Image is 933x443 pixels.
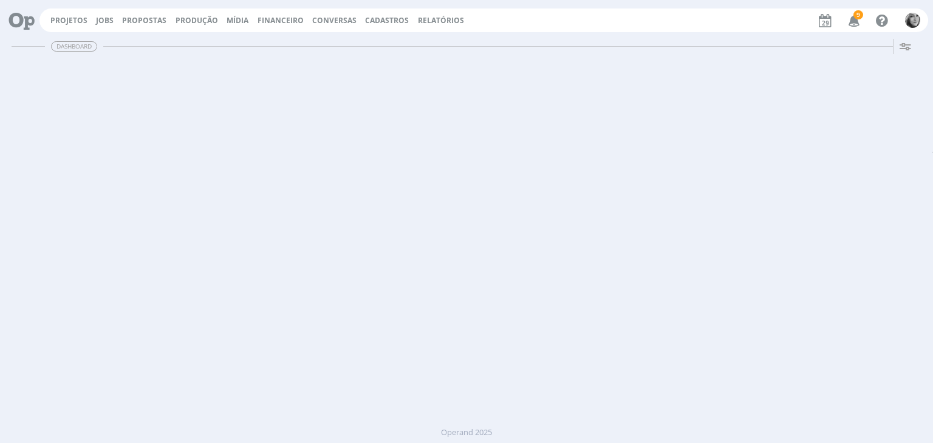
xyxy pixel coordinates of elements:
[309,16,360,25] button: Conversas
[223,16,252,25] button: Mídia
[51,41,97,52] span: Dashboard
[50,15,87,25] a: Projetos
[92,16,117,25] button: Jobs
[258,15,304,25] span: Financeiro
[227,15,248,25] a: Mídia
[904,10,921,31] button: J
[122,15,166,25] a: Propostas
[118,16,170,25] button: Propostas
[905,13,920,28] img: J
[312,15,357,25] a: Conversas
[47,16,91,25] button: Projetos
[176,15,218,25] a: Produção
[361,16,412,25] button: Cadastros
[96,15,114,25] a: Jobs
[418,15,464,25] a: Relatórios
[365,15,409,25] span: Cadastros
[841,10,866,32] button: 9
[254,16,307,25] button: Financeiro
[172,16,222,25] button: Produção
[853,10,863,19] span: 9
[414,16,468,25] button: Relatórios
